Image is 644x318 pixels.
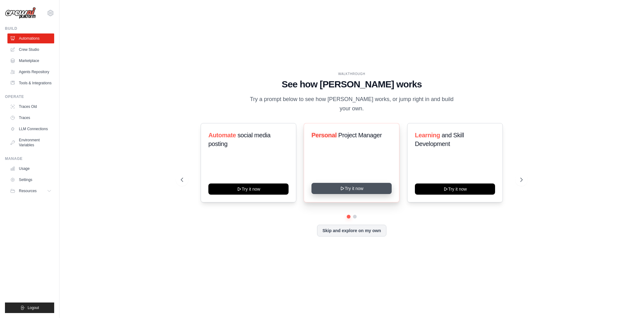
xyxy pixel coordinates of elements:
[181,79,523,90] h1: See how [PERSON_NAME] works
[28,305,39,310] span: Logout
[208,132,236,139] span: Automate
[7,67,54,77] a: Agents Repository
[7,113,54,123] a: Traces
[7,124,54,134] a: LLM Connections
[415,183,495,195] button: Try it now
[7,186,54,196] button: Resources
[208,183,289,195] button: Try it now
[338,132,382,139] span: Project Manager
[7,33,54,43] a: Automations
[415,132,440,139] span: Learning
[7,175,54,185] a: Settings
[613,288,644,318] iframe: Chat Widget
[7,78,54,88] a: Tools & Integrations
[19,188,37,193] span: Resources
[7,102,54,112] a: Traces Old
[311,132,337,139] span: Personal
[5,303,54,313] button: Logout
[181,72,523,76] div: WALKTHROUGH
[317,225,386,236] button: Skip and explore on my own
[7,135,54,150] a: Environment Variables
[5,26,54,31] div: Build
[248,95,456,113] p: Try a prompt below to see how [PERSON_NAME] works, or jump right in and build your own.
[415,132,464,147] span: and Skill Development
[208,132,271,147] span: social media posting
[7,45,54,55] a: Crew Studio
[5,156,54,161] div: Manage
[7,164,54,174] a: Usage
[311,183,392,194] button: Try it now
[7,56,54,66] a: Marketplace
[5,7,36,19] img: Logo
[5,94,54,99] div: Operate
